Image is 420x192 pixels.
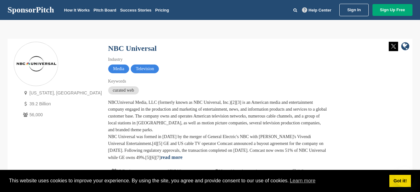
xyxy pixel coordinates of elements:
[395,167,415,187] iframe: Button to launch messaging window
[215,167,272,175] p: Viewed less than a minute ago
[131,65,159,73] span: Television
[22,89,102,97] p: [US_STATE], [GEOGRAPHIC_DATA]
[108,86,139,94] span: curated web
[64,8,90,12] a: How It Works
[22,111,102,119] p: 56,000
[9,176,384,185] span: This website uses cookies to improve your experience. By using the site, you agree and provide co...
[155,8,169,12] a: Pricing
[94,8,116,12] a: Pitch Board
[389,175,411,187] a: dismiss cookie message
[14,44,58,84] img: Sponsorpitch & NBC Universal
[389,42,398,51] img: Twitter white
[161,155,183,160] a: read more
[120,8,151,12] a: Success Stories
[163,167,188,175] p: 9795 Views
[108,99,327,161] div: NBCUniversal Media, LLC (formerly known as NBC Universal, Inc.)[2][3] is an American media and en...
[108,78,327,85] div: Keywords
[108,56,327,63] div: Industry
[108,65,129,73] span: Media
[111,167,132,175] p: 25 Deals
[401,42,409,52] a: company link
[301,7,333,14] a: Help Center
[108,44,157,52] a: NBC Universal
[293,167,311,175] p: 40 Saves
[8,6,54,14] a: SponsorPitch
[289,176,316,185] a: learn more about cookies
[339,4,368,16] a: Sign In
[372,4,412,16] a: Sign Up Free
[22,100,102,108] p: 39.2 Billion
